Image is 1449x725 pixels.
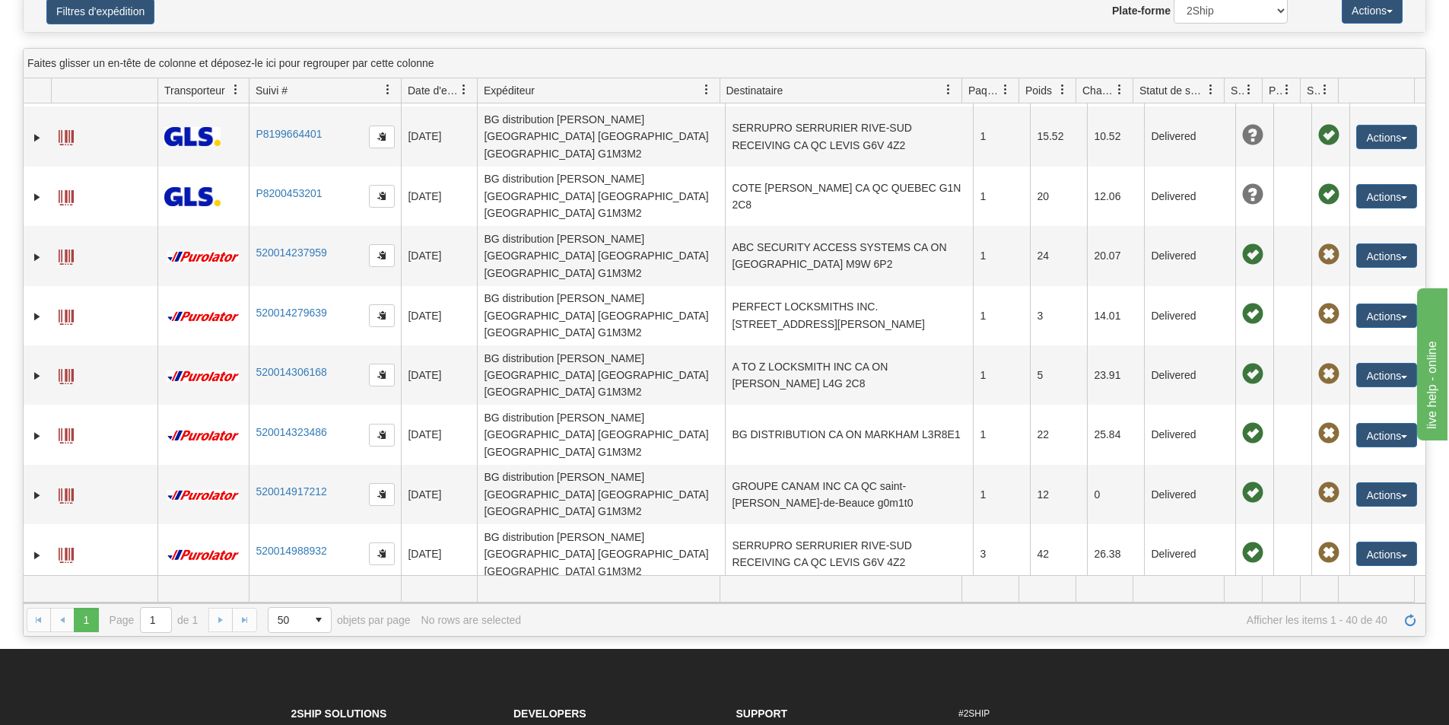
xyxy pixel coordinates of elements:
td: 1 [973,465,1030,524]
td: [DATE] [401,465,477,524]
span: 50 [278,612,297,628]
td: Delivered [1144,524,1235,583]
h6: #2SHIP [958,709,1158,719]
a: Expand [30,130,45,145]
td: BG distribution [PERSON_NAME] [GEOGRAPHIC_DATA] [GEOGRAPHIC_DATA] [GEOGRAPHIC_DATA] G1M3M2 [477,524,725,583]
button: Copy to clipboard [369,244,395,267]
span: Pickup Not Assigned [1318,542,1339,564]
td: 26.38 [1087,524,1144,583]
div: live help - online [11,9,141,27]
td: Delivered [1144,107,1235,166]
span: Page de 1 [110,607,199,633]
span: Pickup Not Assigned [1318,482,1339,504]
span: Pickup Successfully created [1318,125,1339,146]
td: 15.52 [1030,107,1087,166]
a: 520014306168 [256,366,326,378]
img: 17 - GLS Canada [164,187,221,206]
div: grid grouping header [24,49,1425,78]
span: objets par page [268,607,411,633]
div: No rows are selected [421,614,522,626]
button: Copy to clipboard [369,126,395,148]
button: Copy to clipboard [369,185,395,208]
td: 1 [973,345,1030,405]
td: 3 [973,524,1030,583]
span: Unknown [1242,125,1263,146]
td: ABC SECURITY ACCESS SYSTEMS CA ON [GEOGRAPHIC_DATA] M9W 6P2 [725,226,973,285]
a: Statut de ramassage filter column settings [1312,77,1338,103]
td: 25.84 [1087,405,1144,464]
td: 20 [1030,167,1087,226]
span: On time [1242,423,1263,444]
button: Copy to clipboard [369,542,395,565]
td: Delivered [1144,286,1235,345]
a: Expand [30,368,45,383]
td: BG distribution [PERSON_NAME] [GEOGRAPHIC_DATA] [GEOGRAPHIC_DATA] [GEOGRAPHIC_DATA] G1M3M2 [477,345,725,405]
a: Label [59,362,74,386]
span: Poids [1025,83,1052,98]
td: 10.52 [1087,107,1144,166]
span: Pickup Successfully created [1318,184,1339,205]
a: 520014917212 [256,485,326,498]
button: Actions [1356,482,1417,507]
td: BG distribution [PERSON_NAME] [GEOGRAPHIC_DATA] [GEOGRAPHIC_DATA] [GEOGRAPHIC_DATA] G1M3M2 [477,286,725,345]
span: Expéditeur [484,83,535,98]
span: On time [1242,304,1263,325]
td: [DATE] [401,226,477,285]
a: 520014988932 [256,545,326,557]
a: Expand [30,309,45,324]
td: SERRUPRO SERRURIER RIVE-SUD RECEIVING CA QC LEVIS G6V 4Z2 [725,107,973,166]
a: Statut de livraison filter column settings [1236,77,1262,103]
span: Destinataire [726,83,783,98]
td: Delivered [1144,345,1235,405]
td: BG distribution [PERSON_NAME] [GEOGRAPHIC_DATA] [GEOGRAPHIC_DATA] [GEOGRAPHIC_DATA] G1M3M2 [477,465,725,524]
span: Pickup Not Assigned [1318,244,1339,266]
td: 5 [1030,345,1087,405]
td: 22 [1030,405,1087,464]
button: Copy to clipboard [369,483,395,506]
strong: Support [736,708,788,720]
a: Destinataire filter column settings [936,77,961,103]
span: select [307,608,331,632]
a: Label [59,183,74,208]
a: 520014279639 [256,307,326,319]
a: Label [59,421,74,446]
td: 1 [973,226,1030,285]
span: Transporteur [164,83,225,98]
a: Statut de suivi filter column settings [1198,77,1224,103]
button: Copy to clipboard [369,304,395,327]
button: Actions [1356,243,1417,268]
a: Label [59,541,74,565]
td: COTE [PERSON_NAME] CA QC QUEBEC G1N 2C8 [725,167,973,226]
button: Actions [1356,304,1417,328]
span: Afficher les items 1 - 40 de 40 [532,614,1387,626]
td: 1 [973,286,1030,345]
iframe: chat widget [1414,285,1447,440]
a: Poids filter column settings [1050,77,1076,103]
img: 11 - Purolator [164,549,242,561]
a: Problèmes d'expédition filter column settings [1274,77,1300,103]
td: 1 [973,107,1030,166]
a: Transporteur filter column settings [223,77,249,103]
button: Actions [1356,363,1417,387]
span: On time [1242,542,1263,564]
td: Delivered [1144,465,1235,524]
td: [DATE] [401,405,477,464]
td: 3 [1030,286,1087,345]
td: 23.91 [1087,345,1144,405]
span: Unknown [1242,184,1263,205]
span: Page 1 [74,608,98,632]
td: BG distribution [PERSON_NAME] [GEOGRAPHIC_DATA] [GEOGRAPHIC_DATA] [GEOGRAPHIC_DATA] G1M3M2 [477,167,725,226]
td: 1 [973,167,1030,226]
span: On time [1242,482,1263,504]
a: Label [59,123,74,148]
button: Copy to clipboard [369,364,395,386]
span: Statut de ramassage [1307,83,1320,98]
span: Suivi # [256,83,288,98]
td: Delivered [1144,226,1235,285]
span: Statut de suivi [1139,83,1206,98]
span: Pickup Not Assigned [1318,423,1339,444]
strong: 2Ship Solutions [291,708,387,720]
span: On time [1242,364,1263,385]
img: 11 - Purolator [164,490,242,501]
img: 11 - Purolator [164,251,242,262]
